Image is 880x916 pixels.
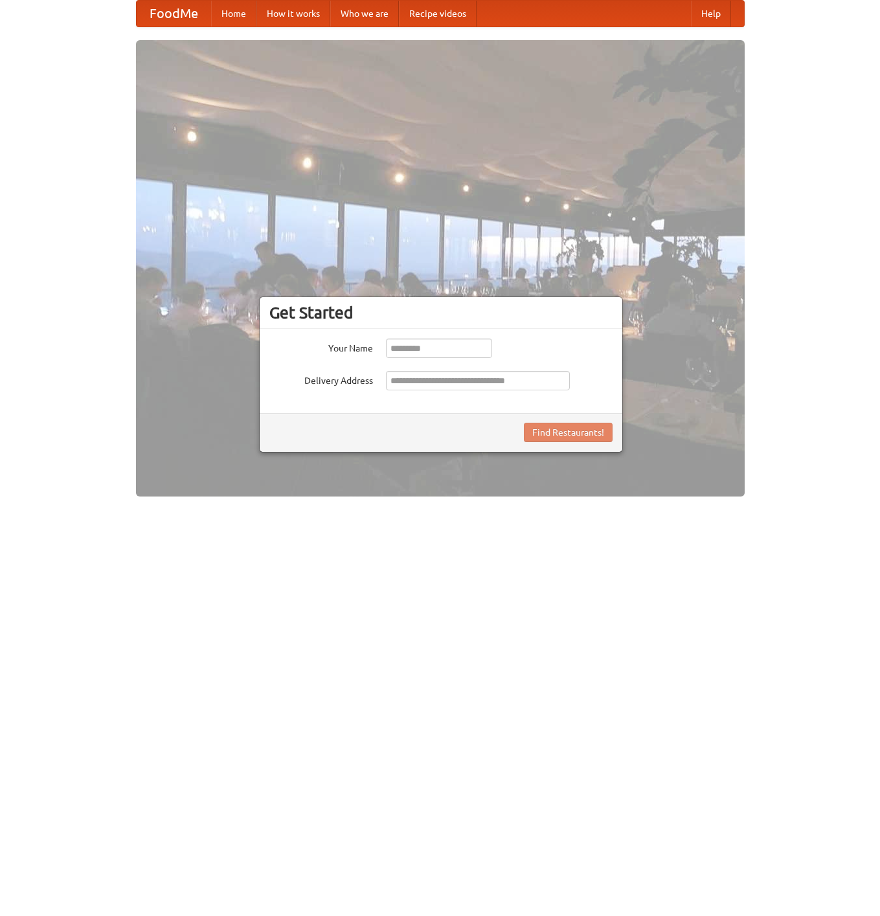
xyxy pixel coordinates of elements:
[330,1,399,27] a: Who we are
[269,371,373,387] label: Delivery Address
[269,303,613,322] h3: Get Started
[256,1,330,27] a: How it works
[211,1,256,27] a: Home
[399,1,477,27] a: Recipe videos
[524,423,613,442] button: Find Restaurants!
[269,339,373,355] label: Your Name
[137,1,211,27] a: FoodMe
[691,1,731,27] a: Help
